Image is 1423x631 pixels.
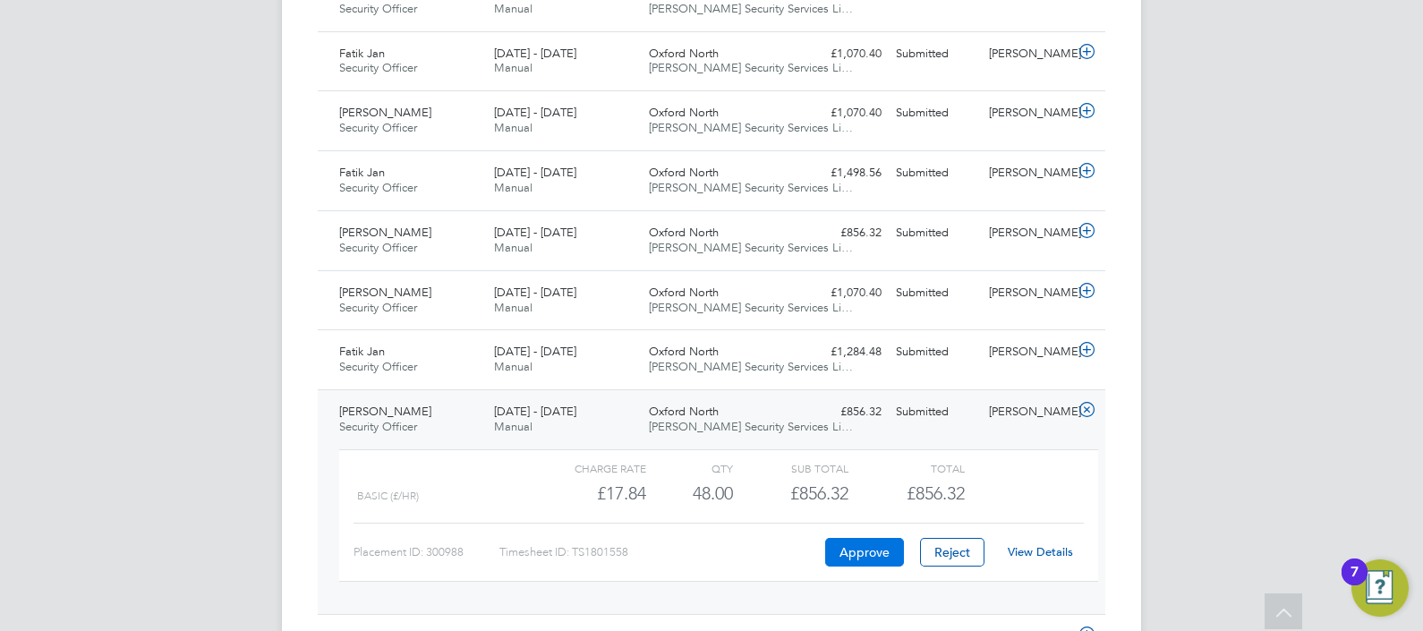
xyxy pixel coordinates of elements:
[733,479,848,508] div: £856.32
[649,359,853,374] span: [PERSON_NAME] Security Services Li…
[649,285,719,300] span: Oxford North
[649,225,719,240] span: Oxford North
[339,404,431,419] span: [PERSON_NAME]
[339,105,431,120] span: [PERSON_NAME]
[494,180,533,195] span: Manual
[649,105,719,120] span: Oxford North
[982,98,1075,128] div: [PERSON_NAME]
[494,105,576,120] span: [DATE] - [DATE]
[531,457,646,479] div: Charge rate
[907,482,965,504] span: £856.32
[339,359,417,374] span: Security Officer
[649,404,719,419] span: Oxford North
[982,278,1075,308] div: [PERSON_NAME]
[339,344,385,359] span: Fatik Jan
[494,285,576,300] span: [DATE] - [DATE]
[649,165,719,180] span: Oxford North
[982,397,1075,427] div: [PERSON_NAME]
[649,120,853,135] span: [PERSON_NAME] Security Services Li…
[889,218,982,248] div: Submitted
[339,46,385,61] span: Fatik Jan
[848,457,964,479] div: Total
[649,344,719,359] span: Oxford North
[357,490,419,502] span: Basic (£/HR)
[1008,544,1073,559] a: View Details
[796,397,889,427] div: £856.32
[1351,559,1409,617] button: Open Resource Center, 7 new notifications
[920,538,984,567] button: Reject
[649,419,853,434] span: [PERSON_NAME] Security Services Li…
[982,39,1075,69] div: [PERSON_NAME]
[889,337,982,367] div: Submitted
[494,240,533,255] span: Manual
[494,404,576,419] span: [DATE] - [DATE]
[646,479,733,508] div: 48.00
[982,337,1075,367] div: [PERSON_NAME]
[889,397,982,427] div: Submitted
[339,180,417,195] span: Security Officer
[339,285,431,300] span: [PERSON_NAME]
[796,98,889,128] div: £1,070.40
[982,218,1075,248] div: [PERSON_NAME]
[494,1,533,16] span: Manual
[494,120,533,135] span: Manual
[339,165,385,180] span: Fatik Jan
[889,158,982,188] div: Submitted
[889,278,982,308] div: Submitted
[649,1,853,16] span: [PERSON_NAME] Security Services Li…
[494,419,533,434] span: Manual
[494,165,576,180] span: [DATE] - [DATE]
[339,419,417,434] span: Security Officer
[499,538,821,567] div: Timesheet ID: TS1801558
[494,359,533,374] span: Manual
[339,225,431,240] span: [PERSON_NAME]
[646,457,733,479] div: QTY
[649,240,853,255] span: [PERSON_NAME] Security Services Li…
[339,240,417,255] span: Security Officer
[339,120,417,135] span: Security Officer
[494,344,576,359] span: [DATE] - [DATE]
[1351,572,1359,595] div: 7
[889,39,982,69] div: Submitted
[796,158,889,188] div: £1,498.56
[494,46,576,61] span: [DATE] - [DATE]
[733,457,848,479] div: Sub Total
[339,60,417,75] span: Security Officer
[339,300,417,315] span: Security Officer
[982,158,1075,188] div: [PERSON_NAME]
[825,538,904,567] button: Approve
[796,278,889,308] div: £1,070.40
[494,225,576,240] span: [DATE] - [DATE]
[649,300,853,315] span: [PERSON_NAME] Security Services Li…
[494,300,533,315] span: Manual
[796,337,889,367] div: £1,284.48
[649,46,719,61] span: Oxford North
[649,60,853,75] span: [PERSON_NAME] Security Services Li…
[339,1,417,16] span: Security Officer
[649,180,853,195] span: [PERSON_NAME] Security Services Li…
[494,60,533,75] span: Manual
[354,538,499,567] div: Placement ID: 300988
[796,39,889,69] div: £1,070.40
[531,479,646,508] div: £17.84
[889,98,982,128] div: Submitted
[796,218,889,248] div: £856.32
